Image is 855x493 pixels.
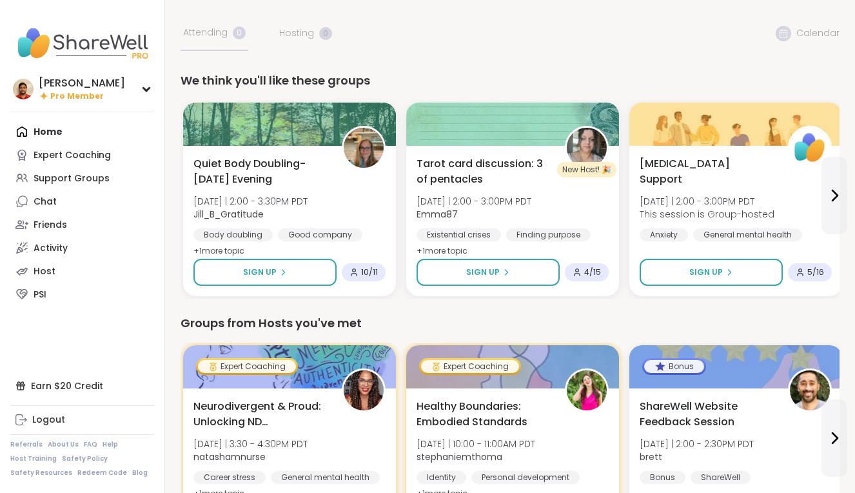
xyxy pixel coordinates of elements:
[417,195,531,208] span: [DATE] | 2:00 - 3:00PM PDT
[13,79,34,99] img: Billy
[10,236,154,259] a: Activity
[193,208,264,221] b: Jill_B_Gratitude
[361,267,378,277] span: 10 / 11
[34,196,57,208] div: Chat
[790,370,830,410] img: brett
[39,76,125,90] div: [PERSON_NAME]
[132,468,148,478] a: Blog
[640,195,774,208] span: [DATE] | 2:00 - 3:00PM PDT
[278,228,362,241] div: Good company
[10,454,57,463] a: Host Training
[693,228,802,241] div: General mental health
[417,156,551,187] span: Tarot card discussion: 3 of pentacles
[807,267,824,277] span: 5 / 16
[417,438,535,450] span: [DATE] | 10:00 - 11:00AM PDT
[640,399,774,430] span: ShareWell Website Feedback Session
[77,468,127,478] a: Redeem Code
[198,360,296,373] div: Expert Coaching
[417,259,560,286] button: Sign Up
[193,450,266,463] b: natashamnurse
[640,450,662,463] b: brett
[10,21,154,66] img: ShareWell Nav Logo
[84,440,97,449] a: FAQ
[567,128,607,168] img: Emma87
[34,288,46,301] div: PSI
[640,471,685,484] div: Bonus
[344,128,384,168] img: Jill_B_Gratitude
[417,399,551,430] span: Healthy Boundaries: Embodied Standards
[32,414,65,427] div: Logout
[34,265,55,278] div: Host
[644,360,704,373] div: Bonus
[417,208,458,221] b: Emma87
[640,208,774,221] span: This session is Group-hosted
[34,219,67,232] div: Friends
[243,267,277,278] span: Sign Up
[567,370,607,410] img: stephaniemthoma
[271,471,380,484] div: General mental health
[691,471,751,484] div: ShareWell
[790,128,830,168] img: ShareWell
[417,471,466,484] div: Identity
[193,438,308,450] span: [DATE] | 3:30 - 4:30PM PDT
[417,228,501,241] div: Existential crises
[10,166,154,190] a: Support Groups
[62,454,108,463] a: Safety Policy
[10,259,154,283] a: Host
[689,267,723,278] span: Sign Up
[421,360,519,373] div: Expert Coaching
[506,228,591,241] div: Finding purpose
[193,195,308,208] span: [DATE] | 2:00 - 3:30PM PDT
[10,143,154,166] a: Expert Coaching
[193,156,328,187] span: Quiet Body Doubling- [DATE] Evening
[50,91,104,102] span: Pro Member
[10,283,154,306] a: PSI
[10,468,72,478] a: Safety Resources
[34,149,111,162] div: Expert Coaching
[584,267,601,277] span: 4 / 15
[10,408,154,432] a: Logout
[193,399,328,430] span: Neurodivergent & Proud: Unlocking ND Superpowers
[193,259,337,286] button: Sign Up
[471,471,580,484] div: Personal development
[417,450,502,463] b: stephaniemthoma
[181,72,840,90] div: We think you'll like these groups
[10,190,154,213] a: Chat
[640,228,688,241] div: Anxiety
[557,162,616,177] div: New Host! 🎉
[34,172,110,185] div: Support Groups
[10,213,154,236] a: Friends
[181,314,840,332] div: Groups from Hosts you've met
[344,370,384,410] img: natashamnurse
[10,440,43,449] a: Referrals
[103,440,118,449] a: Help
[466,267,500,278] span: Sign Up
[10,374,154,397] div: Earn $20 Credit
[640,156,774,187] span: [MEDICAL_DATA] Support
[640,438,754,450] span: [DATE] | 2:00 - 2:30PM PDT
[193,228,273,241] div: Body doubling
[193,471,266,484] div: Career stress
[34,242,68,255] div: Activity
[640,259,783,286] button: Sign Up
[48,440,79,449] a: About Us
